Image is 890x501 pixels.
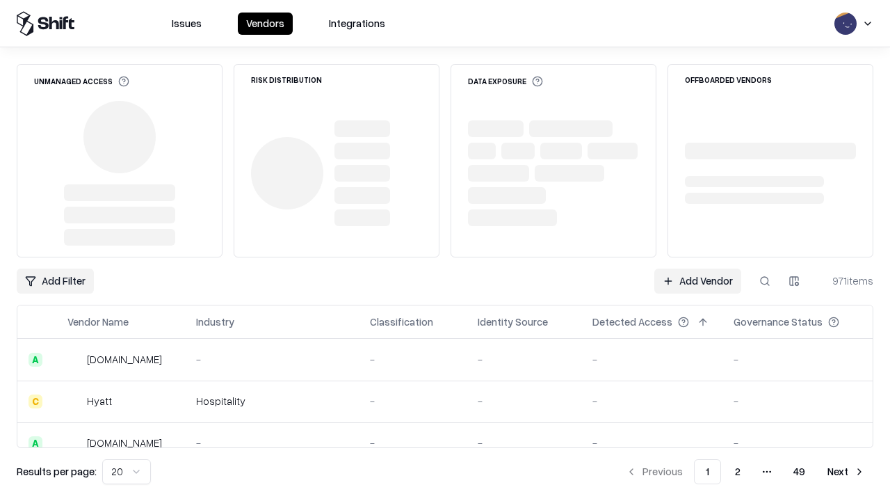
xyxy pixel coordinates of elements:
nav: pagination [617,459,873,484]
button: Issues [163,13,210,35]
button: Add Filter [17,269,94,294]
div: - [196,352,348,367]
div: Industry [196,315,234,329]
div: A [29,436,42,450]
div: - [734,352,861,367]
button: Next [819,459,873,484]
div: Governance Status [734,315,823,329]
div: [DOMAIN_NAME] [87,436,162,450]
div: - [592,352,711,367]
button: Integrations [321,13,394,35]
div: - [734,436,861,450]
div: - [734,394,861,408]
div: Unmanaged Access [34,76,129,87]
div: - [592,436,711,450]
div: - [370,394,455,408]
button: 49 [782,459,816,484]
div: Classification [370,315,433,329]
img: intrado.com [67,353,81,367]
button: 1 [694,459,721,484]
div: - [478,394,570,408]
div: - [370,436,455,450]
div: Hospitality [196,394,348,408]
img: primesec.co.il [67,436,81,450]
div: A [29,353,42,367]
div: Hyatt [87,394,112,408]
div: Risk Distribution [251,76,322,83]
div: Detected Access [592,315,672,329]
img: Hyatt [67,395,81,408]
div: [DOMAIN_NAME] [87,352,162,367]
div: - [196,436,348,450]
button: Vendors [238,13,293,35]
button: 2 [724,459,752,484]
a: Add Vendor [654,269,741,294]
p: Results per page: [17,464,97,479]
div: Vendor Name [67,315,129,329]
div: Data Exposure [468,76,543,87]
div: 971 items [818,273,873,288]
div: - [370,352,455,367]
div: - [478,436,570,450]
div: Offboarded Vendors [685,76,772,83]
div: C [29,395,42,408]
div: Identity Source [478,315,548,329]
div: - [478,352,570,367]
div: - [592,394,711,408]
